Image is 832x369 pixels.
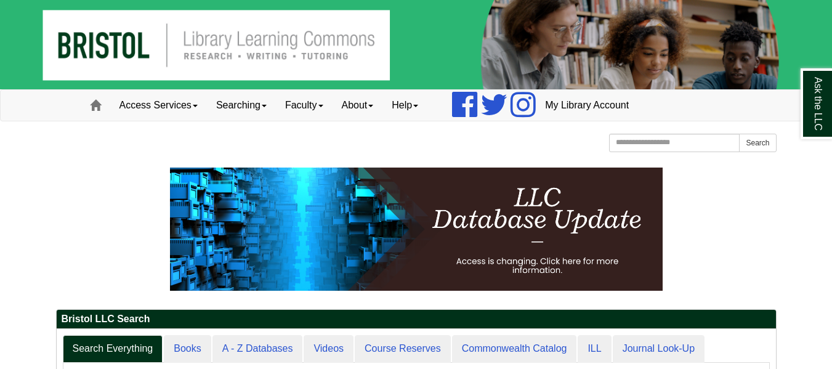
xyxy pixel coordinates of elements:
h2: Bristol LLC Search [57,310,776,329]
a: Help [382,90,427,121]
a: Books [164,335,211,363]
a: Faculty [276,90,333,121]
a: A - Z Databases [212,335,303,363]
button: Search [739,134,776,152]
a: Search Everything [63,335,163,363]
a: Journal Look-Up [613,335,705,363]
a: ILL [578,335,611,363]
a: About [333,90,383,121]
a: Course Reserves [355,335,451,363]
img: HTML tutorial [170,168,663,291]
a: Commonwealth Catalog [452,335,577,363]
a: My Library Account [536,90,638,121]
a: Access Services [110,90,207,121]
a: Videos [304,335,353,363]
a: Searching [207,90,276,121]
